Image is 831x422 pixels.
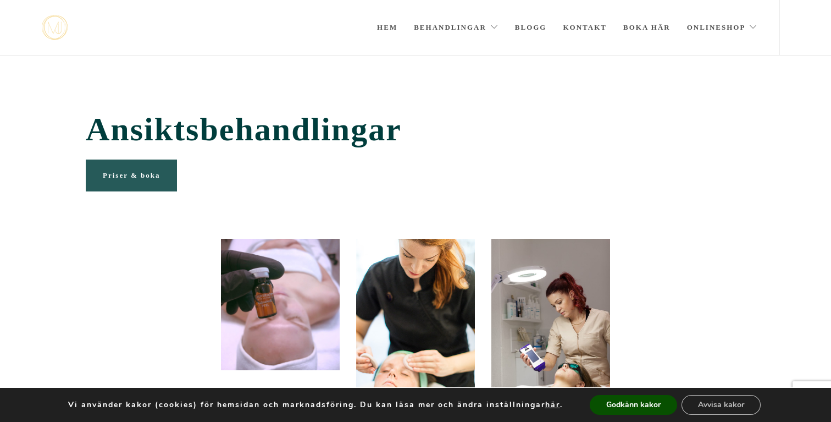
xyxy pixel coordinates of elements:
[86,111,745,149] span: Ansiktsbehandlingar
[682,395,761,415] button: Avvisa kakor
[42,15,68,40] img: mjstudio
[545,400,560,410] button: här
[86,160,177,191] a: Priser & boka
[356,239,475,417] img: Portömning Stockholm
[491,239,610,417] img: evh_NF_2018_90598 (1)
[68,400,563,410] p: Vi använder kakor (cookies) för hemsidan och marknadsföring. Du kan läsa mer och ändra inställnin...
[42,15,68,40] a: mjstudio mjstudio mjstudio
[103,171,160,179] span: Priser & boka
[221,239,340,370] img: 20200316_113429315_iOS
[590,395,677,415] button: Godkänn kakor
